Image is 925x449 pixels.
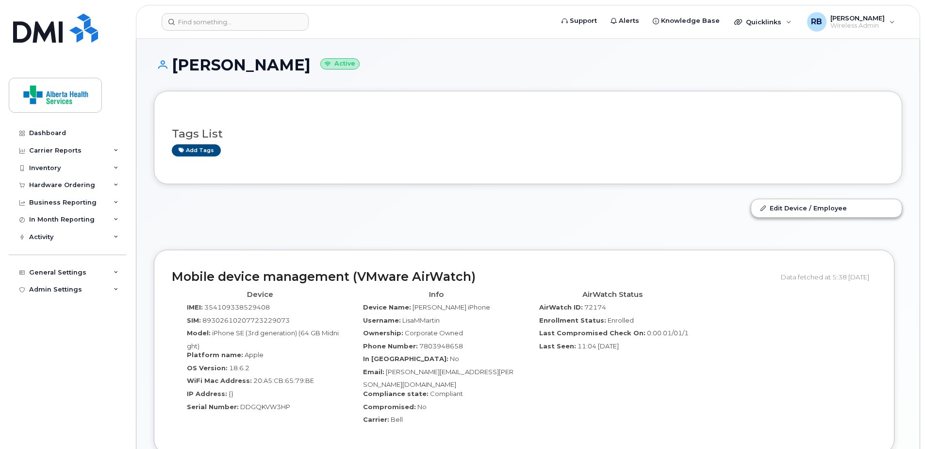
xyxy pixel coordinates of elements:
[204,303,270,311] span: 354109338529408
[229,364,249,372] span: 18.6.2
[391,415,403,423] span: Bell
[172,144,221,156] a: Add tags
[172,128,884,140] h3: Tags List
[363,367,384,377] label: Email:
[430,390,463,397] span: Compliant
[413,303,490,311] span: [PERSON_NAME] iPhone
[363,415,389,424] label: Carrier:
[608,316,634,324] span: Enrolled
[363,328,403,338] label: Ownership:
[187,402,239,412] label: Serial Number:
[363,342,418,351] label: Phone Number:
[187,316,201,325] label: SIM:
[363,354,448,363] label: In [GEOGRAPHIC_DATA]:
[539,342,576,351] label: Last Seen:
[781,268,876,286] div: Data fetched at 5:38 [DATE]
[187,303,203,312] label: IMEI:
[578,342,619,350] span: 11:04 [DATE]
[187,389,227,398] label: IP Address:
[402,316,440,324] span: LisaMMartin
[202,316,290,324] span: 89302610207723229073
[539,316,606,325] label: Enrollment Status:
[229,390,233,397] span: {}
[320,58,360,69] small: Active
[179,291,341,299] h4: Device
[405,329,463,337] span: Corporate Owned
[355,291,517,299] h4: Info
[187,329,339,350] span: iPhone SE (3rd generation) (64 GB Midnight)
[187,376,252,385] label: WiFi Mac Address:
[187,350,243,360] label: Platform name:
[154,56,902,73] h1: [PERSON_NAME]
[539,303,583,312] label: AirWatch ID:
[363,368,513,389] span: [PERSON_NAME][EMAIL_ADDRESS][PERSON_NAME][DOMAIN_NAME]
[253,377,314,384] span: 20:A5:CB:65:79:BE
[363,303,411,312] label: Device Name:
[417,403,427,411] span: No
[187,328,211,338] label: Model:
[539,328,645,338] label: Last Compromised Check On:
[450,355,459,363] span: No
[363,402,416,412] label: Compromised:
[584,303,606,311] span: 72174
[419,342,463,350] span: 7803948658
[187,363,228,373] label: OS Version:
[172,270,774,284] h2: Mobile device management (VMware AirWatch)
[647,329,689,337] span: 0:00 01/01/1
[531,291,693,299] h4: AirWatch Status
[363,389,429,398] label: Compliance state:
[245,351,264,359] span: Apple
[240,403,290,411] span: DDGQKVW3HP
[751,199,902,217] a: Edit Device / Employee
[363,316,401,325] label: Username:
